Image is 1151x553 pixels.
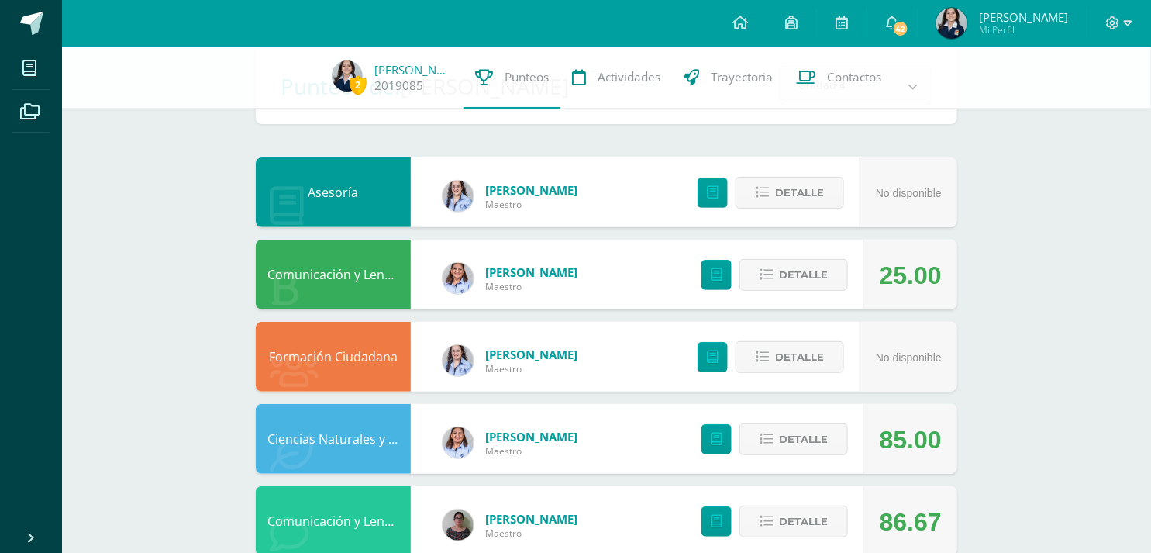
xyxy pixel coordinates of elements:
[443,345,474,376] img: 52a0b50beff1af3ace29594c9520a362.png
[736,177,844,209] button: Detalle
[739,506,848,537] button: Detalle
[598,69,660,85] span: Actividades
[880,240,942,310] div: 25.00
[485,527,577,540] span: Maestro
[443,263,474,294] img: bc1c80aea65449dd192cecf4a5882fb6.png
[784,47,893,109] a: Contactos
[485,429,577,444] span: [PERSON_NAME]
[443,510,474,541] img: bebd43fa0592300abb68803fa7c18902.png
[485,198,577,211] span: Maestro
[485,444,577,458] span: Maestro
[892,20,909,37] span: 42
[876,351,942,364] span: No disponible
[672,47,784,109] a: Trayectoria
[332,60,363,92] img: c26659cd94272a7c53db80ab83b2156e.png
[485,264,577,280] span: [PERSON_NAME]
[779,507,828,536] span: Detalle
[739,259,848,291] button: Detalle
[711,69,773,85] span: Trayectoria
[256,157,411,227] div: Asesoría
[464,47,560,109] a: Punteos
[256,322,411,392] div: Formación Ciudadana
[880,405,942,475] div: 85.00
[350,75,367,95] span: 2
[505,69,549,85] span: Punteos
[485,511,577,527] span: [PERSON_NAME]
[374,78,423,94] a: 2019085
[936,8,967,39] img: c26659cd94272a7c53db80ab83b2156e.png
[443,181,474,212] img: 52a0b50beff1af3ace29594c9520a362.png
[374,62,452,78] a: [PERSON_NAME]
[876,187,942,199] span: No disponible
[827,69,881,85] span: Contactos
[775,178,824,207] span: Detalle
[443,427,474,458] img: bc1c80aea65449dd192cecf4a5882fb6.png
[485,347,577,362] span: [PERSON_NAME]
[485,362,577,375] span: Maestro
[779,425,828,454] span: Detalle
[485,182,577,198] span: [PERSON_NAME]
[979,23,1068,36] span: Mi Perfil
[979,9,1068,25] span: [PERSON_NAME]
[256,404,411,474] div: Ciencias Naturales y Tecnología
[775,343,824,372] span: Detalle
[736,341,844,373] button: Detalle
[739,423,848,455] button: Detalle
[560,47,672,109] a: Actividades
[485,280,577,293] span: Maestro
[779,261,828,289] span: Detalle
[256,240,411,309] div: Comunicación y Lenguaje L1. Idioma Materno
